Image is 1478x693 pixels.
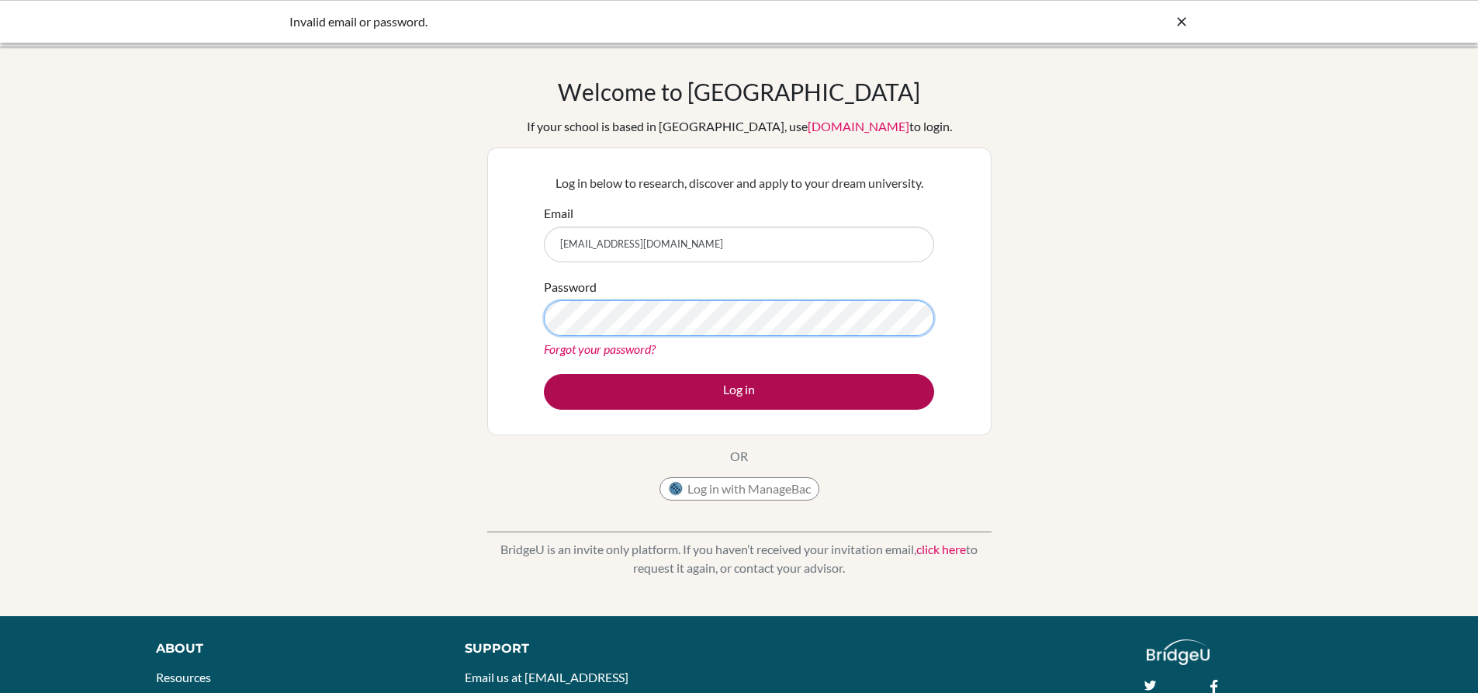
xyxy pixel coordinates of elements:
div: About [156,639,430,658]
p: OR [730,447,748,466]
div: If your school is based in [GEOGRAPHIC_DATA], use to login. [527,117,952,136]
a: Forgot your password? [544,341,656,356]
img: logo_white@2x-f4f0deed5e89b7ecb1c2cc34c3e3d731f90f0f143d5ea2071677605dd97b5244.png [1147,639,1210,665]
h1: Welcome to [GEOGRAPHIC_DATA] [558,78,920,106]
label: Email [544,204,573,223]
button: Log in [544,374,934,410]
p: BridgeU is an invite only platform. If you haven’t received your invitation email, to request it ... [487,540,992,577]
div: Invalid email or password. [289,12,957,31]
button: Log in with ManageBac [659,477,819,501]
a: [DOMAIN_NAME] [808,119,909,133]
p: Log in below to research, discover and apply to your dream university. [544,174,934,192]
a: Resources [156,670,211,684]
a: click here [916,542,966,556]
div: Support [465,639,721,658]
label: Password [544,278,597,296]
